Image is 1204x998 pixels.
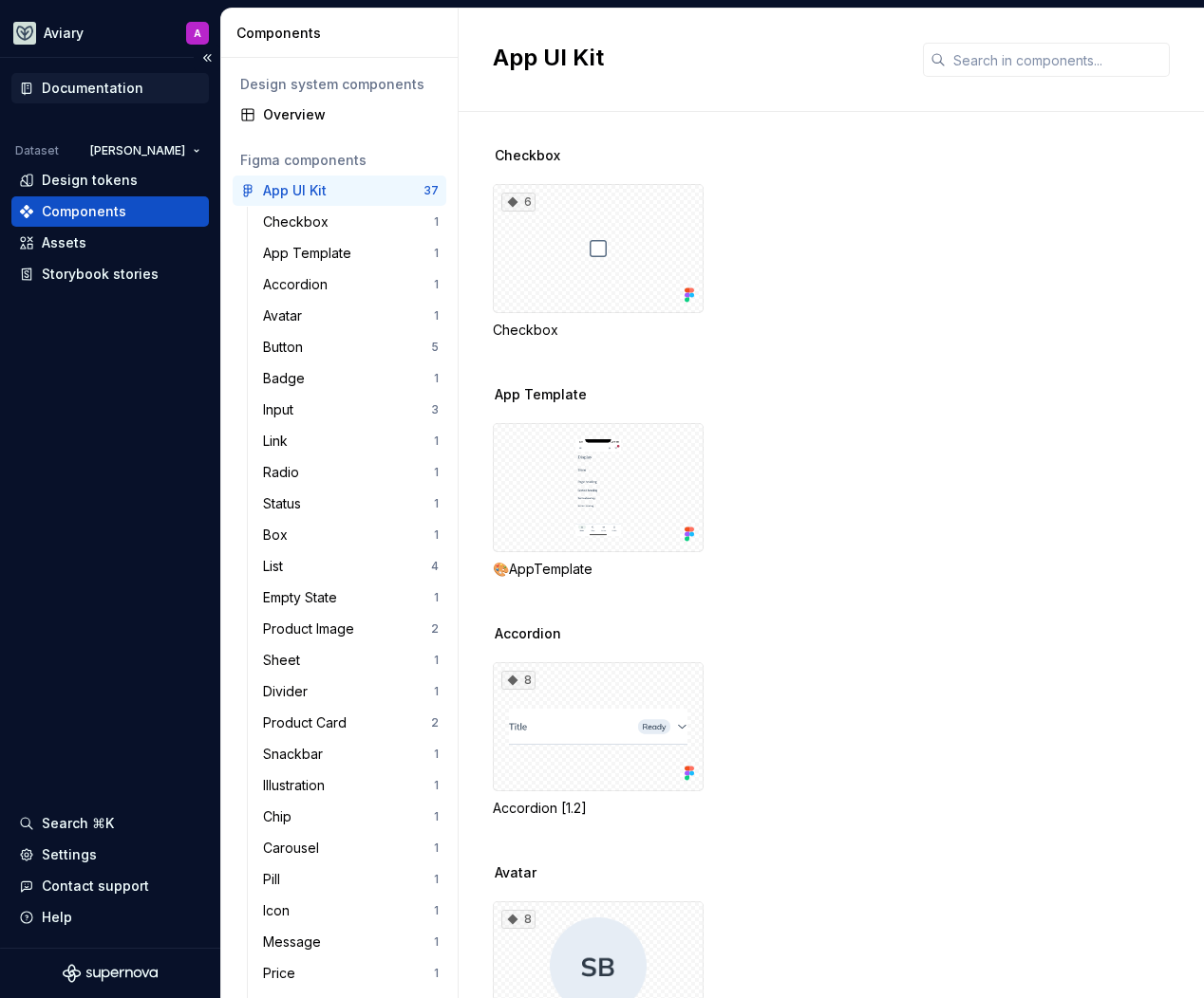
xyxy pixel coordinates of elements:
[42,233,86,252] div: Assets
[255,207,446,237] a: Checkbox1
[434,841,439,856] div: 1
[255,395,446,425] a: Input3
[11,902,209,933] button: Help
[263,338,310,357] div: Button
[255,363,446,394] a: Badge1
[233,100,446,130] a: Overview
[263,682,315,701] div: Divider
[434,903,439,918] div: 1
[11,808,209,839] button: Search ⌘K
[263,400,301,419] div: Input
[255,332,446,362] a: Button5
[263,306,310,325] div: Avatar
[11,840,209,870] a: Settings
[11,871,209,901] button: Contact support
[255,896,446,926] a: Icon1
[42,908,72,927] div: Help
[431,621,439,637] div: 2
[263,105,439,124] div: Overview
[434,214,439,230] div: 1
[263,619,362,638] div: Product Image
[82,138,209,164] button: [PERSON_NAME]
[263,839,327,858] div: Carousel
[263,494,309,513] div: Status
[501,671,536,690] div: 8
[263,432,295,451] div: Link
[434,934,439,950] div: 1
[431,340,439,355] div: 5
[42,814,114,833] div: Search ⌘K
[255,426,446,456] a: Link1
[501,910,536,929] div: 8
[240,151,439,170] div: Figma components
[434,527,439,543] div: 1
[263,651,308,670] div: Sheet
[240,75,439,94] div: Design system components
[263,964,303,983] div: Price
[63,964,158,983] svg: Supernova Logo
[263,213,336,231] div: Checkbox
[44,24,84,43] div: Aviary
[255,301,446,331] a: Avatar1
[11,73,209,103] a: Documentation
[493,662,704,818] div: 8Accordion [1.2]
[434,590,439,605] div: 1
[11,228,209,258] a: Assets
[263,463,307,482] div: Radio
[263,369,312,388] div: Badge
[263,181,327,200] div: App UI Kit
[255,708,446,738] a: Product Card2
[263,526,295,545] div: Box
[11,196,209,227] a: Components
[255,457,446,488] a: Radio1
[42,265,159,284] div: Storybook stories
[263,745,330,764] div: Snackbar
[434,684,439,699] div: 1
[90,143,185,158] span: [PERSON_NAME]
[255,489,446,519] a: Status1
[501,193,536,212] div: 6
[263,588,345,607] div: Empty State
[434,778,439,793] div: 1
[495,863,536,882] span: Avatar
[236,24,450,43] div: Components
[263,807,299,826] div: Chip
[4,12,216,53] button: AviaryA
[434,434,439,449] div: 1
[493,799,704,818] div: Accordion [1.2]
[255,676,446,707] a: Divider1
[255,269,446,300] a: Accordion1
[263,776,332,795] div: Illustration
[13,22,36,45] img: 256e2c79-9abd-4d59-8978-03feab5a3943.png
[255,802,446,832] a: Chip1
[194,45,220,71] button: Collapse sidebar
[434,809,439,824] div: 1
[255,770,446,801] a: Illustration1
[42,79,143,98] div: Documentation
[434,653,439,668] div: 1
[263,713,354,732] div: Product Card
[495,385,587,404] span: App Template
[233,176,446,206] a: App UI Kit37
[263,933,329,952] div: Message
[434,465,439,480] div: 1
[495,624,561,643] span: Accordion
[263,244,359,263] div: App Template
[255,864,446,895] a: Pill1
[263,275,335,294] div: Accordion
[434,496,439,511] div: 1
[493,423,704,579] div: 🎨AppTemplate
[493,321,704,340] div: Checkbox
[255,739,446,769] a: Snackbar1
[434,246,439,261] div: 1
[434,872,439,887] div: 1
[946,43,1170,77] input: Search in components...
[431,559,439,574] div: 4
[255,927,446,957] a: Message1
[263,870,288,889] div: Pill
[15,143,59,158] div: Dataset
[255,614,446,644] a: Product Image2
[11,165,209,195] a: Design tokens
[42,171,138,190] div: Design tokens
